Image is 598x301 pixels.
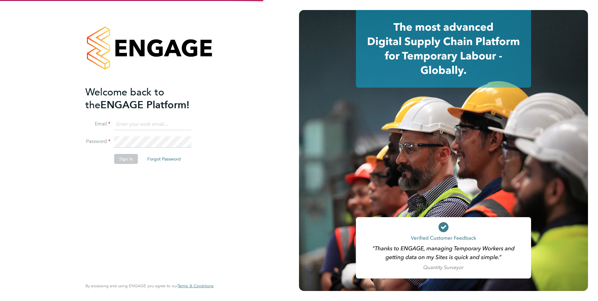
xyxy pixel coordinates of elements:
a: Terms & Conditions [178,283,214,288]
span: Welcome back to the [85,86,164,111]
label: Password [85,138,110,145]
label: Email [85,121,110,127]
input: Enter your work email... [114,119,191,130]
span: By accessing and using ENGAGE you agree to our [85,283,214,288]
button: Forgot Password [142,154,186,164]
h2: ENGAGE Platform! [85,86,207,111]
button: Sign In [114,154,138,164]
